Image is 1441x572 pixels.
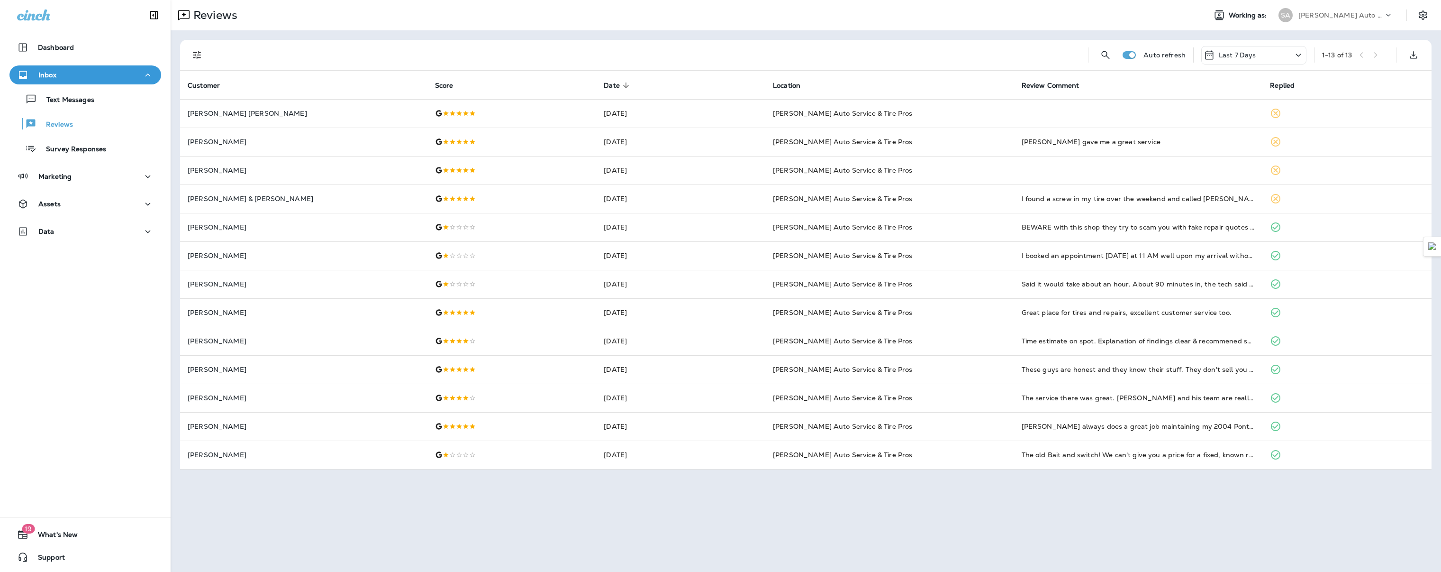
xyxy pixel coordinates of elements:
[9,194,161,213] button: Assets
[188,166,420,174] p: [PERSON_NAME]
[773,280,912,288] span: [PERSON_NAME] Auto Service & Tire Pros
[9,222,161,241] button: Data
[1022,279,1255,289] div: Said it would take about an hour. About 90 minutes in, the tech said the tires could not be eligi...
[1022,308,1255,317] div: Great place for tires and repairs, excellent customer service too.
[1022,194,1255,203] div: I found a screw in my tire over the weekend and called Sullivan's first thing Monday morning. Adr...
[1219,51,1256,59] p: Last 7 Days
[773,251,912,260] span: [PERSON_NAME] Auto Service & Tire Pros
[773,422,912,431] span: [PERSON_NAME] Auto Service & Tire Pros
[9,38,161,57] button: Dashboard
[1022,393,1255,403] div: The service there was great. Adrian and his team are really good at what they do. Thank You
[773,365,912,374] span: [PERSON_NAME] Auto Service & Tire Pros
[596,270,765,298] td: [DATE]
[1022,365,1255,374] div: These guys are honest and they know their stuff. They don't sell you stuff you don't need and the...
[38,200,61,208] p: Assets
[1428,242,1437,251] img: Detect Auto
[773,337,912,345] span: [PERSON_NAME] Auto Service & Tire Pros
[36,145,106,154] p: Survey Responses
[773,194,912,203] span: [PERSON_NAME] Auto Service & Tire Pros
[773,451,912,459] span: [PERSON_NAME] Auto Service & Tire Pros
[1229,11,1269,19] span: Working as:
[435,81,466,90] span: Score
[604,81,632,90] span: Date
[37,96,94,105] p: Text Messages
[9,548,161,567] button: Support
[188,82,220,90] span: Customer
[9,89,161,109] button: Text Messages
[1143,51,1186,59] p: Auto refresh
[596,298,765,327] td: [DATE]
[188,394,420,402] p: [PERSON_NAME]
[188,309,420,316] p: [PERSON_NAME]
[188,110,420,117] p: [PERSON_NAME] [PERSON_NAME]
[188,337,420,345] p: [PERSON_NAME]
[604,82,620,90] span: Date
[596,441,765,469] td: [DATE]
[773,223,912,231] span: [PERSON_NAME] Auto Service & Tire Pros
[596,128,765,156] td: [DATE]
[1404,46,1423,65] button: Export as CSV
[188,366,420,373] p: [PERSON_NAME]
[1022,251,1255,260] div: I booked an appointment on Friday at 11 AM well upon my arrival without any phone call I was told...
[773,308,912,317] span: [PERSON_NAME] Auto Service & Tire Pros
[188,280,420,288] p: [PERSON_NAME]
[773,109,912,118] span: [PERSON_NAME] Auto Service & Tire Pros
[36,120,73,129] p: Reviews
[28,554,65,565] span: Support
[9,65,161,84] button: Inbox
[188,81,232,90] span: Customer
[773,166,912,175] span: [PERSON_NAME] Auto Service & Tire Pros
[596,156,765,185] td: [DATE]
[1270,82,1295,90] span: Replied
[188,423,420,430] p: [PERSON_NAME]
[435,82,453,90] span: Score
[1298,11,1384,19] p: [PERSON_NAME] Auto Service & Tire Pros
[596,384,765,412] td: [DATE]
[1270,81,1307,90] span: Replied
[190,8,237,22] p: Reviews
[596,412,765,441] td: [DATE]
[596,355,765,384] td: [DATE]
[1322,51,1352,59] div: 1 - 13 of 13
[188,138,420,146] p: [PERSON_NAME]
[773,82,800,90] span: Location
[773,394,912,402] span: [PERSON_NAME] Auto Service & Tire Pros
[1096,46,1115,65] button: Search Reviews
[141,6,167,25] button: Collapse Sidebar
[9,114,161,134] button: Reviews
[38,44,74,51] p: Dashboard
[1022,450,1255,460] div: The old Bait and switch! We can't give you a price for a fixed, known repair until I brought it i...
[1022,222,1255,232] div: BEWARE with this shop they try to scam you with fake repair quotes and deny you service if you do...
[188,46,207,65] button: Filters
[773,138,912,146] span: [PERSON_NAME] Auto Service & Tire Pros
[596,185,765,213] td: [DATE]
[1022,137,1255,147] div: Luis gave me a great service
[188,223,420,231] p: [PERSON_NAME]
[1414,7,1432,24] button: Settings
[38,173,72,180] p: Marketing
[1022,82,1079,90] span: Review Comment
[188,451,420,459] p: [PERSON_NAME]
[773,81,813,90] span: Location
[188,195,420,203] p: [PERSON_NAME] & [PERSON_NAME]
[596,213,765,241] td: [DATE]
[38,228,54,235] p: Data
[596,99,765,128] td: [DATE]
[28,531,78,542] span: What's New
[596,327,765,355] td: [DATE]
[22,524,35,534] span: 19
[1022,336,1255,346] div: Time estimate on spot. Explanation of findings clear & recommened service explained.
[38,71,56,79] p: Inbox
[9,138,161,158] button: Survey Responses
[596,241,765,270] td: [DATE]
[1022,81,1092,90] span: Review Comment
[188,252,420,259] p: [PERSON_NAME]
[9,525,161,544] button: 19What's New
[9,167,161,186] button: Marketing
[1278,8,1293,22] div: SA
[1022,422,1255,431] div: Sullivans always does a great job maintaining my 2004 Pontiac Vibe. I take my car there for all m...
